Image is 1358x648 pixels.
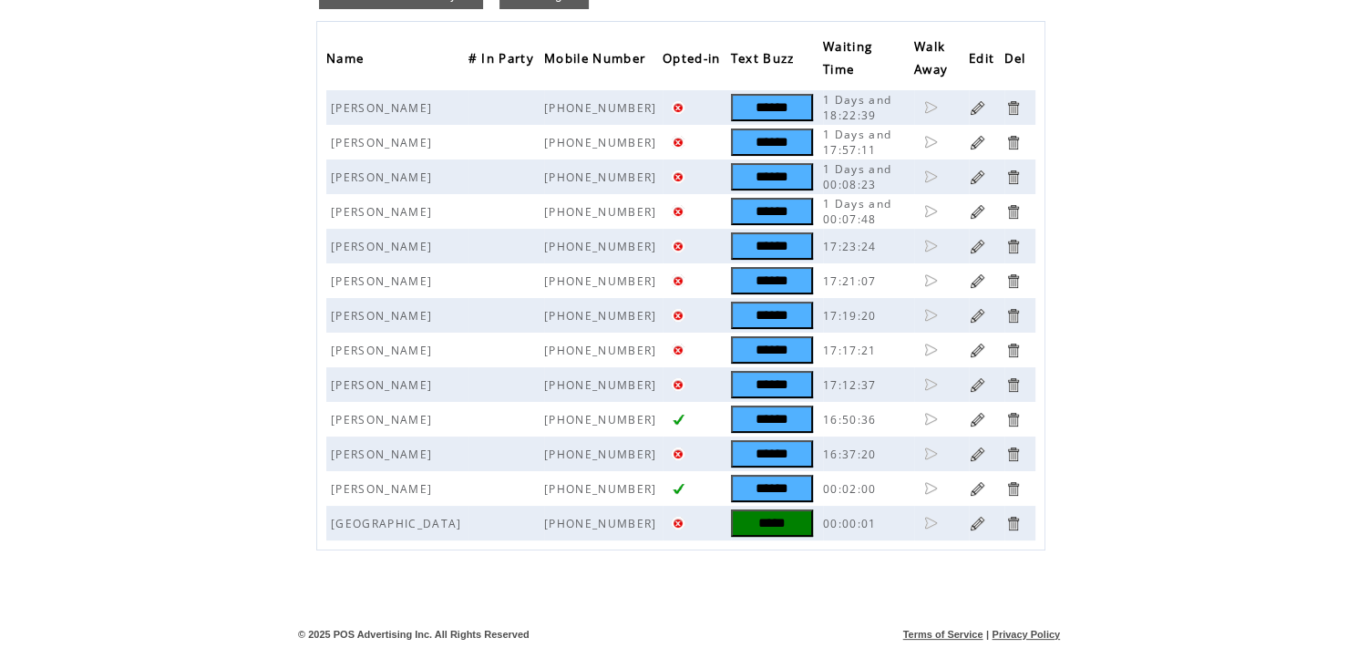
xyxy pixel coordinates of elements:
[1004,307,1022,324] a: Click to delete
[969,273,986,290] a: Click to edit
[1004,238,1022,255] a: Click to delete
[544,516,662,531] span: [PHONE_NUMBER]
[331,516,467,531] span: [GEOGRAPHIC_DATA]
[969,342,986,359] a: Click to edit
[969,169,986,186] a: Click to edit
[544,100,662,116] span: [PHONE_NUMBER]
[1004,515,1022,532] a: Click to delete
[969,99,986,117] a: Click to edit
[331,377,437,393] span: [PERSON_NAME]
[544,308,662,324] span: [PHONE_NUMBER]
[903,629,983,640] a: Terms of Service
[544,273,662,289] span: [PHONE_NUMBER]
[914,34,952,87] span: Walk Away
[923,516,938,530] a: Click to set as walk away
[1004,446,1022,463] a: Click to delete
[1004,376,1022,394] a: Click to delete
[331,412,437,427] span: [PERSON_NAME]
[1004,480,1022,498] a: Click to delete
[923,239,938,253] a: Click to set as walk away
[923,412,938,427] a: Click to set as walk away
[544,377,662,393] span: [PHONE_NUMBER]
[331,170,437,185] span: [PERSON_NAME]
[969,446,986,463] a: Click to edit
[923,204,938,219] a: Click to set as walk away
[1004,342,1022,359] a: Click to delete
[923,170,938,184] a: Click to set as walk away
[1004,169,1022,186] a: Click to delete
[923,273,938,288] a: Click to set as walk away
[969,480,986,498] a: Click to edit
[663,46,725,76] span: Opted-in
[331,343,437,358] span: [PERSON_NAME]
[331,273,437,289] span: [PERSON_NAME]
[331,447,437,462] span: [PERSON_NAME]
[331,135,437,150] span: [PERSON_NAME]
[823,447,881,462] span: 16:37:20
[331,308,437,324] span: [PERSON_NAME]
[331,100,437,116] span: [PERSON_NAME]
[326,46,368,76] span: Name
[969,515,986,532] a: Click to edit
[969,134,986,151] a: Click to edit
[331,481,437,497] span: [PERSON_NAME]
[823,34,872,87] span: Waiting Time
[923,481,938,496] a: Click to set as walk away
[923,343,938,357] a: Click to set as walk away
[923,308,938,323] a: Click to set as walk away
[823,481,881,497] span: 00:02:00
[331,239,437,254] span: [PERSON_NAME]
[1004,411,1022,428] a: Click to delete
[992,629,1060,640] a: Privacy Policy
[823,127,891,158] span: 1 Days and 17:57:11
[544,343,662,358] span: [PHONE_NUMBER]
[823,92,891,123] span: 1 Days and 18:22:39
[468,46,539,76] span: # In Party
[1004,273,1022,290] a: Click to delete
[298,629,530,640] span: © 2025 POS Advertising Inc. All Rights Reserved
[823,516,881,531] span: 00:00:01
[823,239,881,254] span: 17:23:24
[544,204,662,220] span: [PHONE_NUMBER]
[969,238,986,255] a: Click to edit
[823,412,881,427] span: 16:50:36
[544,447,662,462] span: [PHONE_NUMBER]
[969,46,999,76] span: Edit
[823,377,881,393] span: 17:12:37
[544,46,650,76] span: Mobile Number
[969,411,986,428] a: Click to edit
[1004,46,1031,76] span: Del
[544,412,662,427] span: [PHONE_NUMBER]
[923,377,938,392] a: Click to set as walk away
[823,343,881,358] span: 17:17:21
[331,204,437,220] span: [PERSON_NAME]
[544,135,662,150] span: [PHONE_NUMBER]
[1004,99,1022,117] a: Click to delete
[823,308,881,324] span: 17:19:20
[923,447,938,461] a: Click to set as walk away
[544,170,662,185] span: [PHONE_NUMBER]
[923,100,938,115] a: Click to set as walk away
[1004,134,1022,151] a: Click to delete
[969,203,986,221] a: Click to edit
[969,307,986,324] a: Click to edit
[823,196,891,227] span: 1 Days and 00:07:48
[731,46,799,76] span: Text Buzz
[823,273,881,289] span: 17:21:07
[923,135,938,149] a: Click to set as walk away
[544,239,662,254] span: [PHONE_NUMBER]
[823,161,891,192] span: 1 Days and 00:08:23
[986,629,989,640] span: |
[1004,203,1022,221] a: Click to delete
[969,376,986,394] a: Click to edit
[544,481,662,497] span: [PHONE_NUMBER]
